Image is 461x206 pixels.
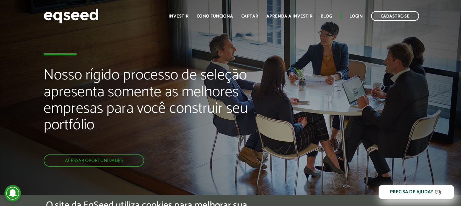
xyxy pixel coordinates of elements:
[241,14,258,19] a: Captar
[321,14,332,19] a: Blog
[197,14,233,19] a: Como funciona
[371,11,419,21] a: Cadastre-se
[44,67,264,154] h2: Nosso rígido processo de seleção apresenta somente as melhores empresas para você construir seu p...
[44,7,99,25] img: EqSeed
[349,14,363,19] a: Login
[266,14,312,19] a: Aprenda a investir
[44,154,144,167] a: Acessar oportunidades
[169,14,188,19] a: Investir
